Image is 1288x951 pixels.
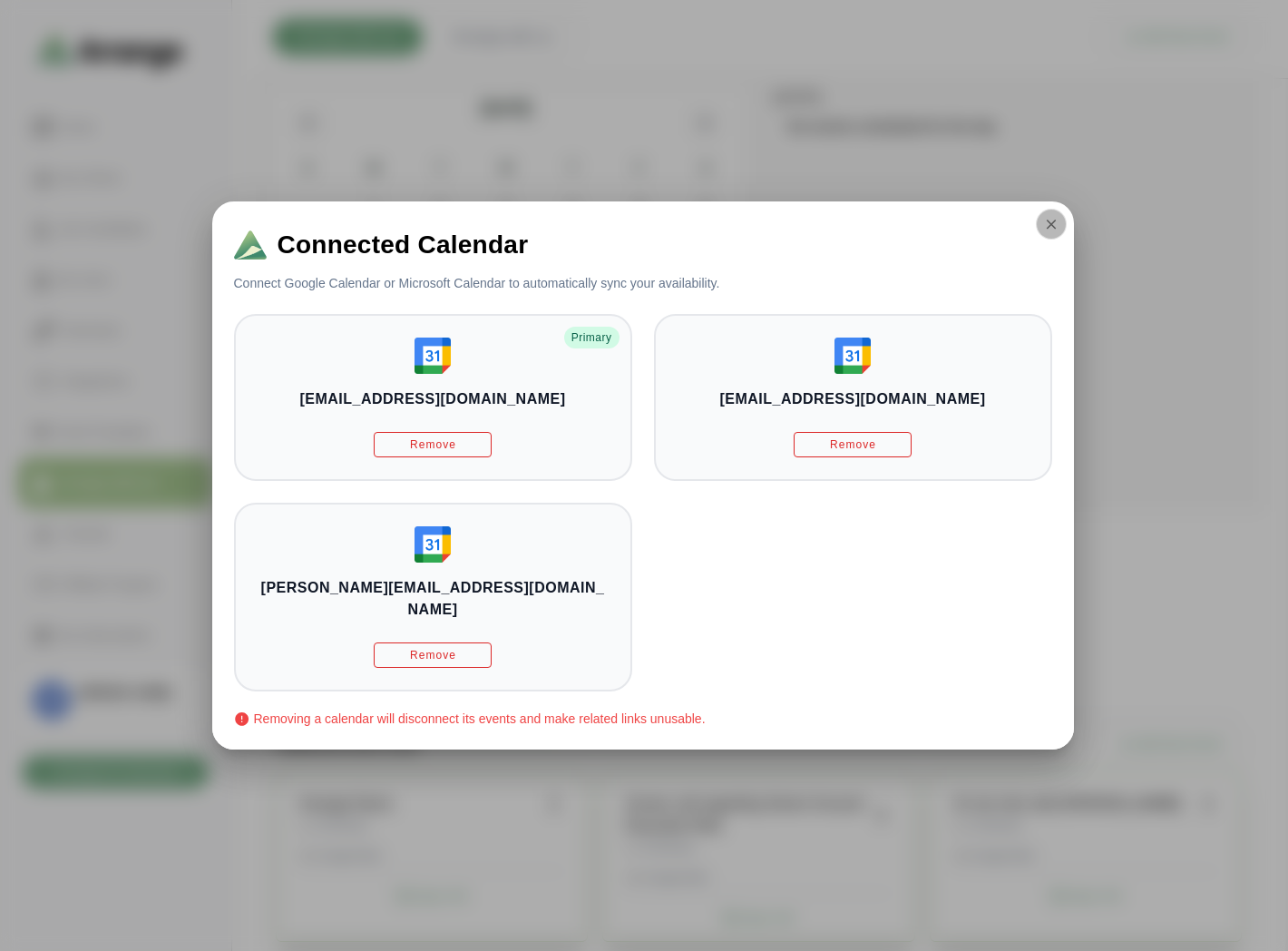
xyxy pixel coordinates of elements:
button: Remove [374,642,492,668]
h3: [PERSON_NAME][EMAIL_ADDRESS][DOMAIN_NAME] [258,577,609,621]
button: Remove [374,432,492,457]
span: Remove [829,437,876,452]
p: Connect Google Calendar or Microsoft Calendar to automatically sync your availability. [234,274,720,292]
span: Connected Calendar [278,232,529,258]
img: Logo [234,230,267,260]
span: Remove [409,437,456,452]
img: Google Calendar [415,526,451,563]
button: Remove [794,432,912,457]
h3: [EMAIL_ADDRESS][DOMAIN_NAME] [299,388,565,410]
h3: [EMAIL_ADDRESS][DOMAIN_NAME] [719,388,985,410]
img: Google Calendar [834,338,871,374]
img: Google Calendar [415,338,451,374]
div: Primary [564,327,620,348]
p: Removing a calendar will disconnect its events and make related links unusable. [234,710,1052,728]
span: Remove [409,648,456,662]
